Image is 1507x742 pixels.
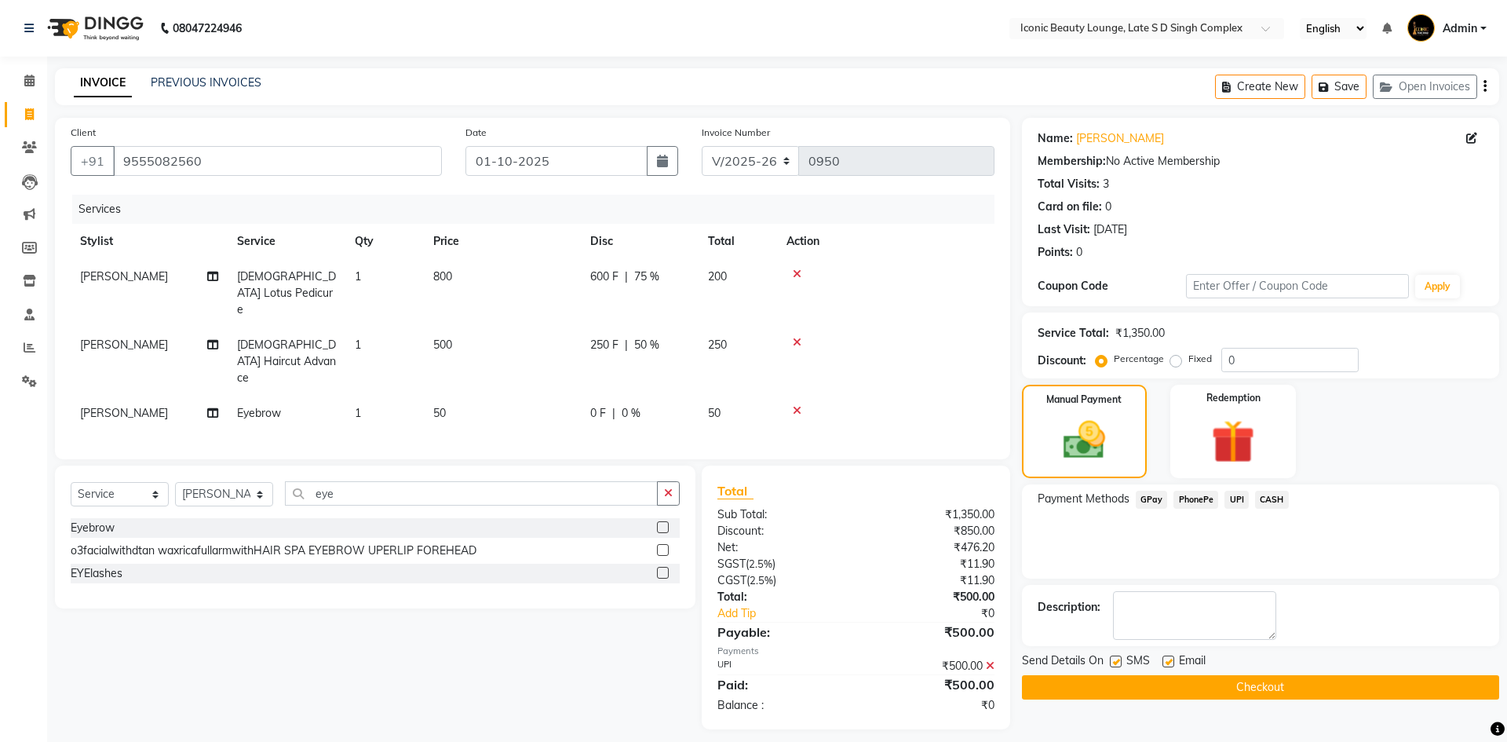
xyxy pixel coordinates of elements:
[465,126,487,140] label: Date
[80,269,168,283] span: [PERSON_NAME]
[777,224,994,259] th: Action
[706,572,856,589] div: ( )
[433,269,452,283] span: 800
[71,126,96,140] label: Client
[1179,652,1206,672] span: Email
[173,6,242,50] b: 08047224946
[151,75,261,90] a: PREVIOUS INVOICES
[717,645,994,658] div: Payments
[750,574,773,587] span: 2.5%
[237,406,281,420] span: Eyebrow
[1114,352,1164,366] label: Percentage
[71,520,115,536] div: Eyebrow
[424,224,581,259] th: Price
[1105,199,1111,215] div: 0
[717,557,746,571] span: SGST
[1022,652,1104,672] span: Send Details On
[1415,275,1460,298] button: Apply
[355,269,361,283] span: 1
[1198,415,1268,469] img: _gift.svg
[708,269,727,283] span: 200
[80,406,168,420] span: [PERSON_NAME]
[433,406,446,420] span: 50
[706,697,856,714] div: Balance :
[706,623,856,641] div: Payable:
[1224,491,1249,509] span: UPI
[1038,199,1102,215] div: Card on file:
[856,589,1005,605] div: ₹500.00
[634,337,659,353] span: 50 %
[625,337,628,353] span: |
[71,543,476,559] div: o3facialwithdtan waxricafullarmwithHAIR SPA EYEBROW UPERLIP FOREHEAD
[228,224,345,259] th: Service
[856,506,1005,523] div: ₹1,350.00
[856,523,1005,539] div: ₹850.00
[1443,20,1477,37] span: Admin
[749,557,772,570] span: 2.5%
[856,658,1005,674] div: ₹500.00
[706,523,856,539] div: Discount:
[1038,176,1100,192] div: Total Visits:
[590,337,618,353] span: 250 F
[702,126,770,140] label: Invoice Number
[1407,14,1435,42] img: Admin
[1038,353,1086,369] div: Discount:
[590,269,618,285] span: 600 F
[355,338,361,352] span: 1
[237,338,336,385] span: [DEMOGRAPHIC_DATA] Haircut Advance
[1255,491,1289,509] span: CASH
[634,269,659,285] span: 75 %
[345,224,424,259] th: Qty
[72,195,1006,224] div: Services
[856,697,1005,714] div: ₹0
[71,146,115,176] button: +91
[706,589,856,605] div: Total:
[1050,416,1118,464] img: _cash.svg
[237,269,336,316] span: [DEMOGRAPHIC_DATA] Lotus Pedicure
[285,481,658,506] input: Search or Scan
[1215,75,1305,99] button: Create New
[1038,491,1129,507] span: Payment Methods
[706,506,856,523] div: Sub Total:
[1076,130,1164,147] a: [PERSON_NAME]
[1038,130,1073,147] div: Name:
[1038,325,1109,342] div: Service Total:
[706,675,856,694] div: Paid:
[622,405,640,422] span: 0 %
[856,623,1005,641] div: ₹500.00
[71,224,228,259] th: Stylist
[1046,393,1122,407] label: Manual Payment
[881,605,1005,622] div: ₹0
[1038,153,1483,170] div: No Active Membership
[1188,352,1212,366] label: Fixed
[1312,75,1367,99] button: Save
[1373,75,1477,99] button: Open Invoices
[1206,391,1261,405] label: Redemption
[1022,675,1499,700] button: Checkout
[1136,491,1168,509] span: GPay
[1076,244,1082,261] div: 0
[856,572,1005,589] div: ₹11.90
[706,605,881,622] a: Add Tip
[1038,599,1100,616] div: Description:
[355,406,361,420] span: 1
[708,338,727,352] span: 250
[625,269,628,285] span: |
[40,6,148,50] img: logo
[1173,491,1218,509] span: PhonePe
[856,556,1005,572] div: ₹11.90
[706,556,856,572] div: ( )
[581,224,699,259] th: Disc
[1103,176,1109,192] div: 3
[433,338,452,352] span: 500
[1126,652,1150,672] span: SMS
[717,573,746,587] span: CGST
[699,224,777,259] th: Total
[1115,325,1165,342] div: ₹1,350.00
[74,69,132,97] a: INVOICE
[706,539,856,556] div: Net:
[590,405,606,422] span: 0 F
[113,146,442,176] input: Search by Name/Mobile/Email/Code
[80,338,168,352] span: [PERSON_NAME]
[1093,221,1127,238] div: [DATE]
